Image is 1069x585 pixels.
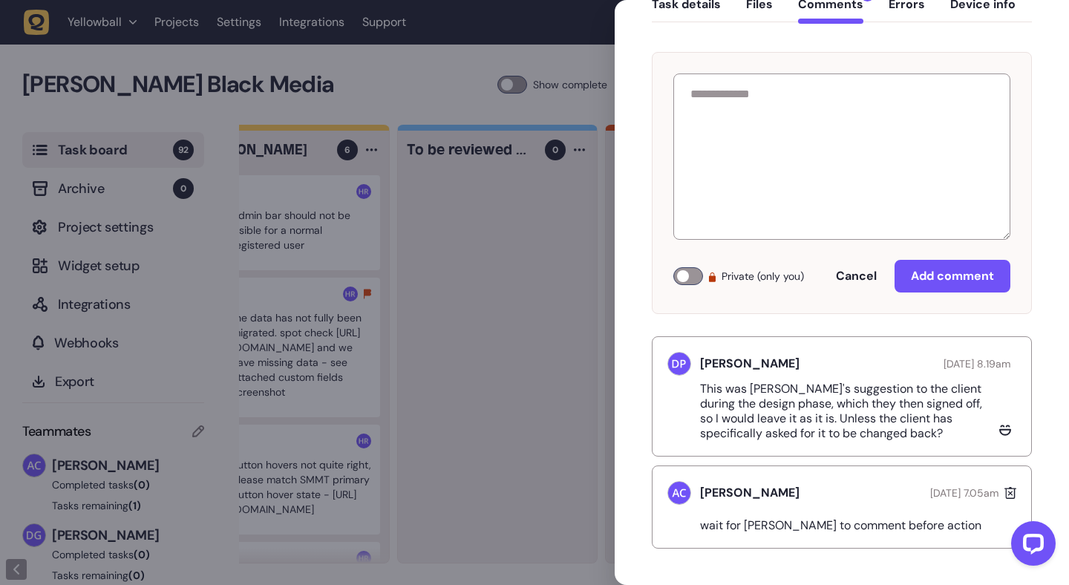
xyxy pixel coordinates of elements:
span: [DATE] 7.05am [930,486,998,500]
h5: [PERSON_NAME] [700,356,800,371]
button: Add comment [895,260,1010,292]
h5: [PERSON_NAME] [700,486,800,500]
span: Add comment [911,268,994,284]
span: [DATE] 8.19am [944,357,1010,370]
p: wait for [PERSON_NAME] to comment before action [700,518,993,533]
span: Private (only you) [722,267,804,285]
span: Cancel [836,268,877,284]
iframe: LiveChat chat widget [999,515,1062,578]
button: Cancel [821,261,892,291]
p: This was [PERSON_NAME]'s suggestion to the client during the design phase, which they then signed... [700,382,994,441]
